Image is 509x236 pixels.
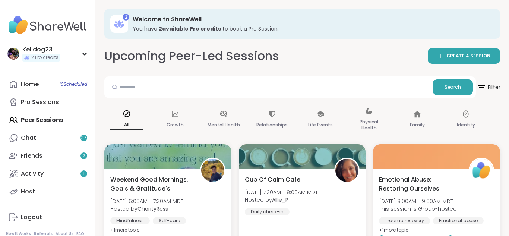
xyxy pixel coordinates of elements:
p: Physical Health [352,117,385,132]
span: 10 Scheduled [59,81,87,87]
div: Self-care [153,217,186,224]
b: CharityRoss [137,205,168,213]
p: Growth [167,120,184,129]
a: Activity1 [6,165,89,183]
a: Chat37 [6,129,89,147]
div: Home [21,80,39,88]
h3: Welcome to ShareWell [133,15,490,23]
a: Friends2 [6,147,89,165]
span: 2 Pro credits [31,54,59,61]
a: Host [6,183,89,201]
a: Home10Scheduled [6,75,89,93]
button: Filter [477,76,500,98]
h3: You have to book a Pro Session. [133,25,490,32]
div: Host [21,188,35,196]
span: [DATE] 7:30AM - 8:00AM MDT [245,189,318,196]
div: Emotional abuse [433,217,484,224]
p: Relationships [256,120,288,129]
span: Hosted by [245,196,318,204]
p: Identity [457,120,475,129]
b: 2 available Pro credit s [159,25,221,32]
div: Daily check-in [245,208,290,215]
img: ShareWell Nav Logo [6,12,89,38]
div: Logout [21,213,42,221]
div: Kelldog23 [22,45,60,54]
img: ShareWell [470,159,493,182]
span: Search [445,84,461,91]
div: Pro Sessions [21,98,59,106]
img: Allie_P [335,159,358,182]
p: Family [410,120,425,129]
div: Chat [21,134,36,142]
div: Trauma recovery [379,217,430,224]
a: Pro Sessions [6,93,89,111]
span: This session is Group-hosted [379,205,457,213]
img: Kelldog23 [7,48,19,60]
a: Logout [6,208,89,226]
span: [DATE] 8:00AM - 9:00AM MDT [379,198,457,205]
h2: Upcoming Peer-Led Sessions [104,48,279,64]
img: CharityRoss [201,159,224,182]
div: Mindfulness [110,217,150,224]
span: Filter [477,78,500,97]
div: Friends [21,152,42,160]
span: 37 [81,135,86,141]
span: [DATE] 6:00AM - 7:30AM MDT [110,198,183,205]
span: Emotional Abuse: Restoring Ourselves [379,175,461,193]
p: Mental Health [208,120,240,129]
p: All [110,120,143,130]
b: Allie_P [272,196,288,204]
div: 2 [123,14,129,21]
p: Life Events [308,120,333,129]
span: Cup Of Calm Cafe [245,175,300,184]
span: CREATE A SESSION [446,53,490,59]
button: Search [433,79,473,95]
div: Activity [21,170,44,178]
span: 2 [83,153,85,159]
span: Weekend Good Mornings, Goals & Gratitude's [110,175,192,193]
span: Hosted by [110,205,183,213]
span: 1 [83,171,85,177]
a: CREATE A SESSION [428,48,500,64]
